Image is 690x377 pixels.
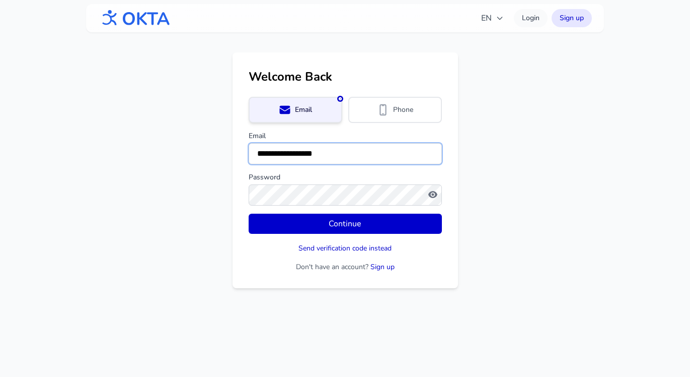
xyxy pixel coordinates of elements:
button: Continue [249,214,442,234]
a: Sign up [552,9,592,27]
button: EN [475,8,510,28]
h1: Welcome Back [249,69,442,85]
a: Login [514,9,548,27]
span: Phone [393,105,413,115]
label: Email [249,131,442,141]
p: Don't have an account? [249,262,442,272]
span: EN [481,12,504,24]
label: Password [249,172,442,182]
span: Email [295,105,312,115]
button: Send verification code instead [298,243,392,254]
img: OKTA logo [98,5,171,31]
a: Sign up [370,262,395,272]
